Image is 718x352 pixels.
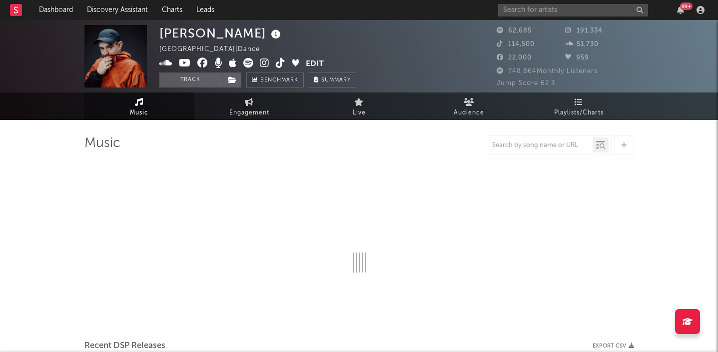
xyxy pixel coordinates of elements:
[304,92,414,120] a: Live
[159,25,283,41] div: [PERSON_NAME]
[306,58,324,70] button: Edit
[159,72,222,87] button: Track
[194,92,304,120] a: Engagement
[524,92,634,120] a: Playlists/Charts
[565,41,599,47] span: 51,730
[321,77,351,83] span: Summary
[593,343,634,349] button: Export CSV
[454,107,484,119] span: Audience
[554,107,604,119] span: Playlists/Charts
[414,92,524,120] a: Audience
[497,41,535,47] span: 114,500
[84,92,194,120] a: Music
[565,54,589,61] span: 959
[309,72,356,87] button: Summary
[246,72,304,87] a: Benchmark
[677,6,684,14] button: 99+
[229,107,269,119] span: Engagement
[497,68,598,74] span: 748,864 Monthly Listeners
[84,340,165,352] span: Recent DSP Releases
[680,2,693,10] div: 99 +
[565,27,603,34] span: 191,334
[353,107,366,119] span: Live
[260,74,298,86] span: Benchmark
[497,27,532,34] span: 62,685
[498,4,648,16] input: Search for artists
[159,43,271,55] div: [GEOGRAPHIC_DATA] | Dance
[130,107,148,119] span: Music
[487,141,593,149] input: Search by song name or URL
[497,80,555,86] span: Jump Score: 62.3
[497,54,532,61] span: 22,000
